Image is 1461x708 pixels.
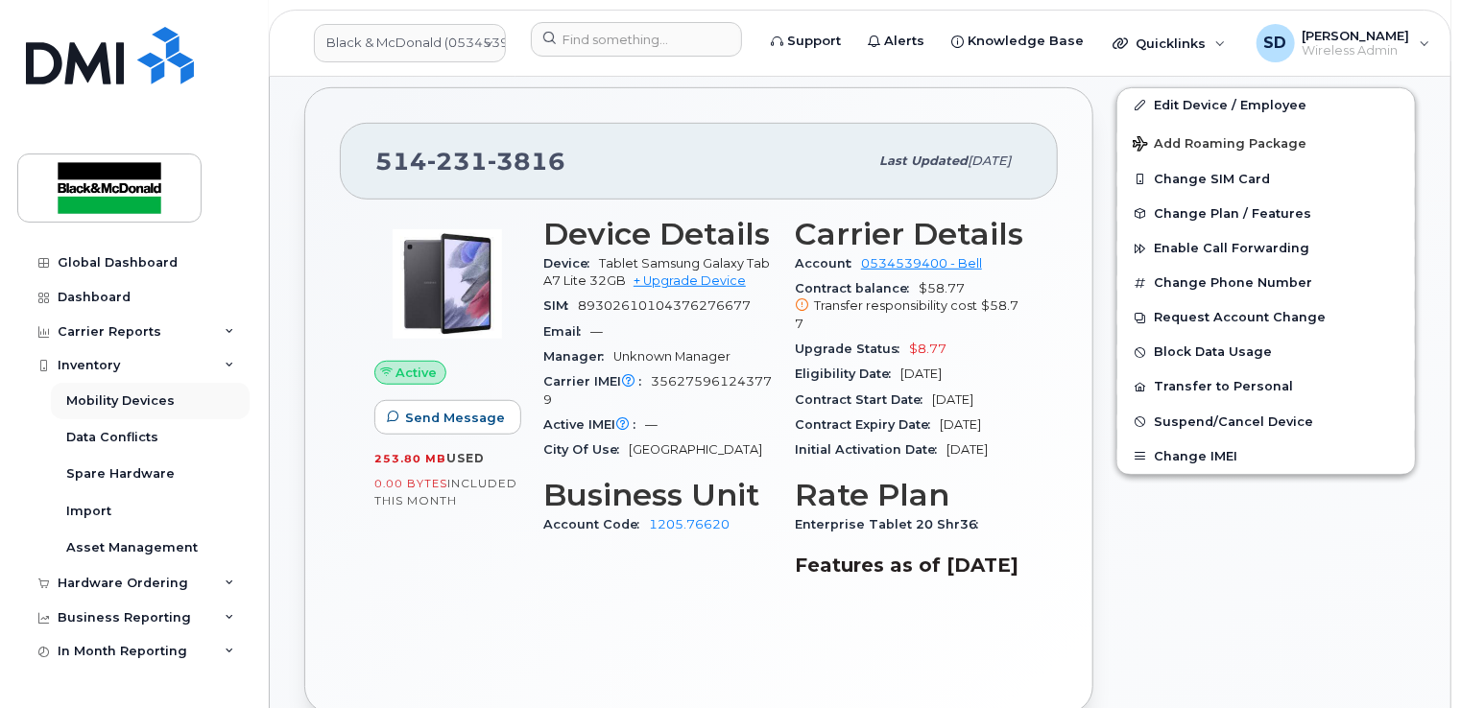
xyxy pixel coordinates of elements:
button: Suspend/Cancel Device [1117,405,1415,439]
button: Enable Call Forwarding [1117,231,1415,266]
button: Change Phone Number [1117,266,1415,300]
span: [DATE] [968,153,1011,168]
span: City Of Use [543,442,629,457]
button: Change Plan / Features [1117,197,1415,231]
a: Support [757,22,854,60]
span: 253.80 MB [374,452,446,465]
span: Knowledge Base [968,32,1084,51]
span: Alerts [884,32,924,51]
span: Account [795,256,861,271]
h3: Device Details [543,217,772,251]
a: Knowledge Base [938,22,1097,60]
img: image20231002-3703462-o8syn7.jpeg [390,226,505,342]
button: Block Data Usage [1117,335,1415,369]
button: Change SIM Card [1117,162,1415,197]
span: Contract Expiry Date [795,417,940,432]
span: [DATE] [946,442,988,457]
button: Transfer to Personal [1117,369,1415,404]
h3: Carrier Details [795,217,1023,251]
span: 89302610104376276677 [578,298,751,313]
span: Send Message [405,409,505,427]
span: 514 [375,147,565,176]
span: 356275961243779 [543,374,772,406]
span: Contract balance [795,281,919,295]
span: [PERSON_NAME] [1303,28,1410,43]
button: Send Message [374,400,521,435]
span: Active [396,364,438,382]
button: Request Account Change [1117,300,1415,335]
span: included this month [374,476,517,507]
span: Support [787,32,841,51]
span: [DATE] [932,392,973,407]
span: 3816 [488,147,565,176]
span: Change Plan / Features [1154,206,1311,221]
span: Initial Activation Date [795,442,946,457]
span: Unknown Manager [613,349,730,364]
span: Enable Call Forwarding [1154,242,1309,256]
a: Black & McDonald (0534539400) [314,24,506,62]
input: Find something... [531,22,742,57]
span: Account Code [543,517,649,531]
span: Enterprise Tablet 20 Shr36 [795,517,988,531]
button: Add Roaming Package [1117,123,1415,162]
a: 1205.76620 [649,517,730,531]
span: $58.77 [795,281,1023,333]
h3: Business Unit [543,478,772,512]
a: + Upgrade Device [634,273,746,288]
span: Transfer responsibility cost [814,298,977,313]
span: Tablet Samsung Galaxy Tab A7 Lite 32GB [543,256,770,288]
span: 231 [427,147,488,176]
span: Contract Start Date [795,392,932,407]
span: — [590,324,603,339]
span: Carrier IMEI [543,374,651,389]
span: [DATE] [940,417,981,432]
span: SD [1264,32,1287,55]
a: Edit Device / Employee [1117,88,1415,123]
span: Upgrade Status [795,342,909,356]
a: Alerts [854,22,938,60]
span: Suspend/Cancel Device [1154,414,1313,429]
h3: Rate Plan [795,478,1023,512]
span: used [446,451,485,465]
span: — [645,417,658,432]
span: Wireless Admin [1303,43,1410,59]
span: $8.77 [909,342,946,356]
span: Device [543,256,599,271]
div: Quicklinks [1099,24,1239,62]
span: 0.00 Bytes [374,477,447,490]
h3: Features as of [DATE] [795,554,1023,577]
a: 0534539400 - Bell [861,256,982,271]
button: Change IMEI [1117,439,1415,474]
span: [GEOGRAPHIC_DATA] [629,442,762,457]
span: $58.77 [795,298,1018,330]
span: Add Roaming Package [1133,136,1306,154]
span: SIM [543,298,578,313]
span: Email [543,324,590,339]
span: Active IMEI [543,417,645,432]
span: Last updated [879,153,968,168]
span: Eligibility Date [795,366,900,381]
span: [DATE] [900,366,942,381]
span: Manager [543,349,613,364]
span: Quicklinks [1136,35,1206,51]
div: Sophie Dauth [1243,24,1444,62]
